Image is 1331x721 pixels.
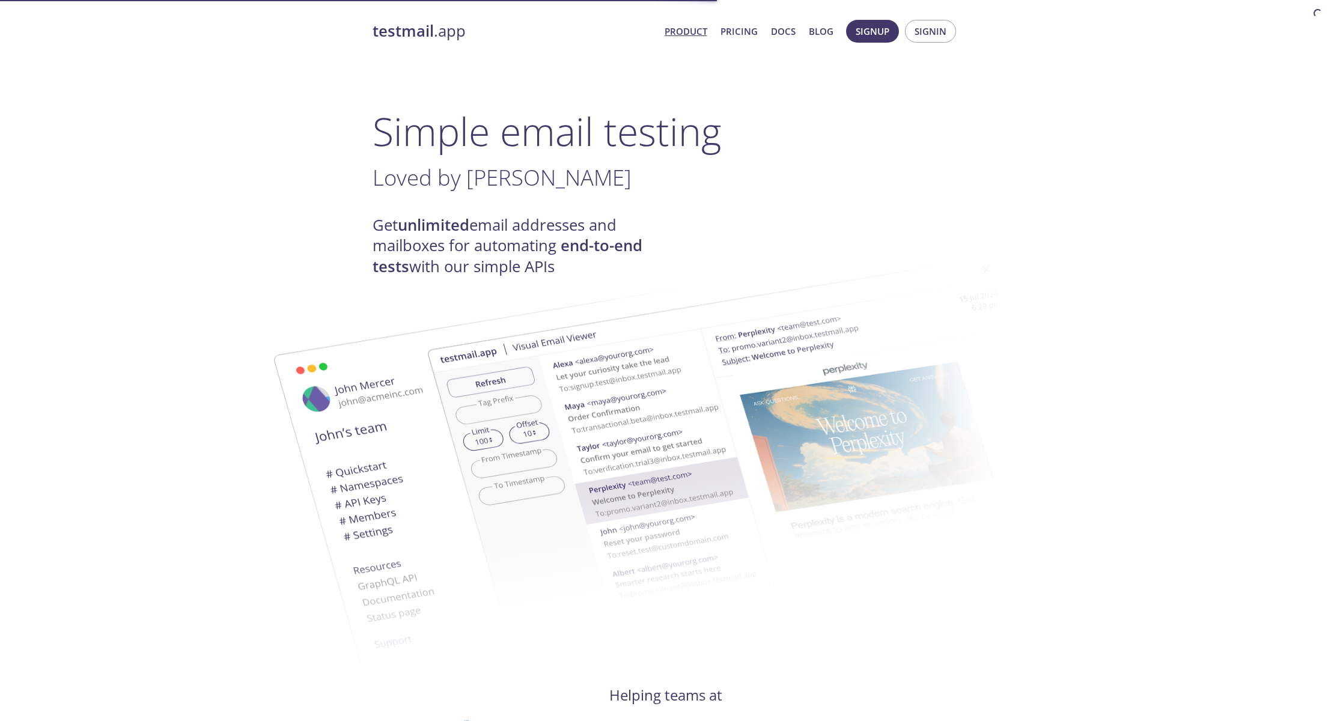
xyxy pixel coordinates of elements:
[373,686,959,705] h4: Helping teams at
[373,215,666,277] h4: Get email addresses and mailboxes for automating with our simple APIs
[809,23,833,39] a: Blog
[373,21,655,41] a: testmail.app
[720,23,758,39] a: Pricing
[398,214,469,236] strong: unlimited
[771,23,796,39] a: Docs
[373,162,632,192] span: Loved by [PERSON_NAME]
[915,23,946,39] span: Signin
[846,20,899,43] button: Signup
[373,20,434,41] strong: testmail
[373,108,959,154] h1: Simple email testing
[665,23,707,39] a: Product
[856,23,889,39] span: Signup
[427,239,1076,646] img: testmail-email-viewer
[905,20,956,43] button: Signin
[373,235,642,276] strong: end-to-end tests
[228,278,877,685] img: testmail-email-viewer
